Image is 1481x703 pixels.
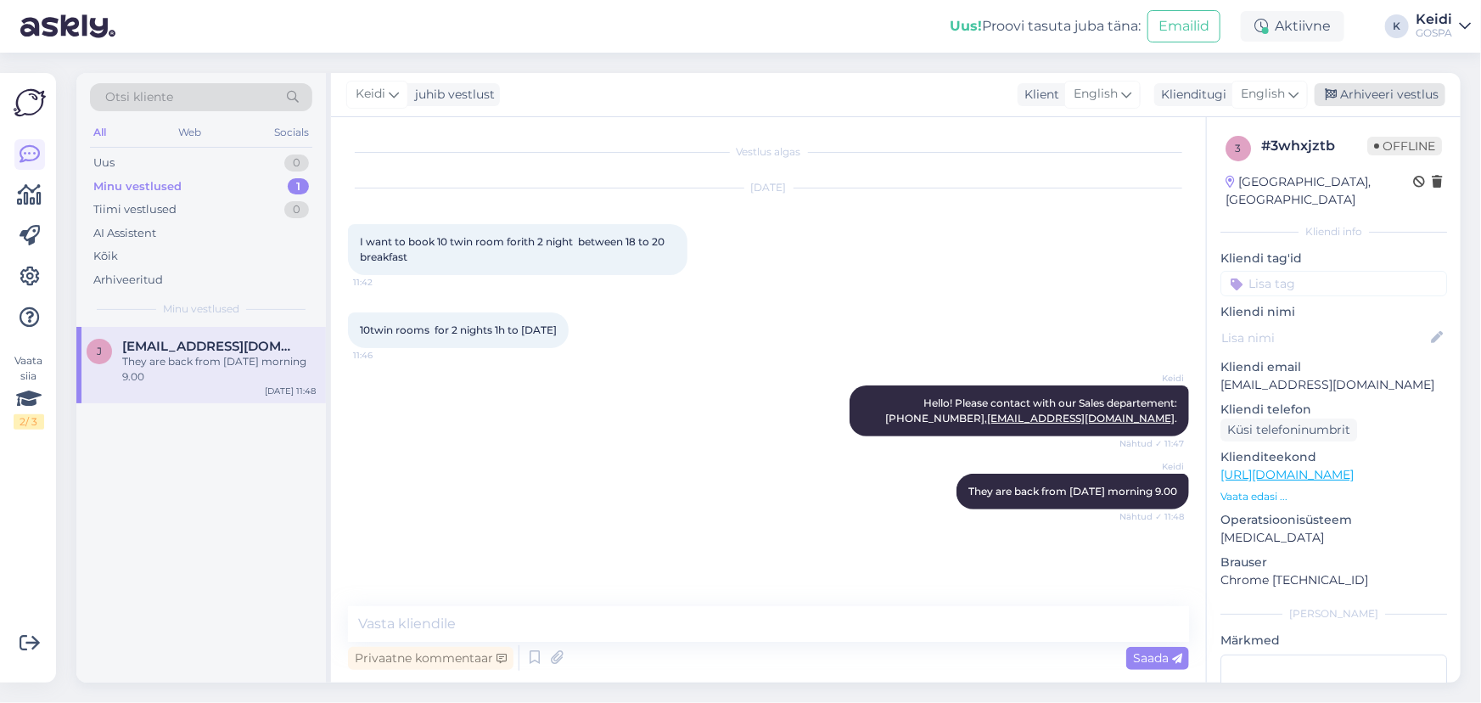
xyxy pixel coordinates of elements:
[93,248,118,265] div: Kõik
[348,144,1189,160] div: Vestlus algas
[122,354,316,385] div: They are back from [DATE] morning 9.00
[1147,10,1220,42] button: Emailid
[284,201,309,218] div: 0
[93,178,182,195] div: Minu vestlused
[1220,358,1447,376] p: Kliendi email
[1220,224,1447,239] div: Kliendi info
[950,18,982,34] b: Uus!
[348,647,513,670] div: Privaatne kommentaar
[271,121,312,143] div: Socials
[1220,554,1447,571] p: Brauser
[1220,419,1357,441] div: Küsi telefoninumbrit
[93,201,177,218] div: Tiimi vestlused
[163,301,239,317] span: Minu vestlused
[14,414,44,430] div: 2 / 3
[353,349,417,362] span: 11:46
[176,121,205,143] div: Web
[1241,85,1285,104] span: English
[97,345,102,357] span: j
[1220,489,1447,504] p: Vaata edasi ...
[90,121,109,143] div: All
[1074,85,1118,104] span: English
[93,155,115,172] div: Uus
[1220,303,1447,321] p: Kliendi nimi
[93,272,163,289] div: Arhiveeritud
[1416,13,1471,40] a: KeidiGOSPA
[950,16,1141,37] div: Proovi tasuta juba täna:
[1367,137,1442,155] span: Offline
[1220,467,1354,482] a: [URL][DOMAIN_NAME]
[1416,26,1452,40] div: GOSPA
[1261,136,1367,156] div: # 3whxjztb
[408,86,495,104] div: juhib vestlust
[968,485,1177,498] span: They are back from [DATE] morning 9.00
[14,87,46,119] img: Askly Logo
[1220,376,1447,394] p: [EMAIL_ADDRESS][DOMAIN_NAME]
[1119,510,1184,523] span: Nähtud ✓ 11:48
[353,276,417,289] span: 11:42
[1226,173,1413,209] div: [GEOGRAPHIC_DATA], [GEOGRAPHIC_DATA]
[122,339,299,354] span: jan.gustav@inbox.lv
[14,353,44,430] div: Vaata siia
[1416,13,1452,26] div: Keidi
[288,178,309,195] div: 1
[1220,571,1447,589] p: Chrome [TECHNICAL_ID]
[1241,11,1344,42] div: Aktiivne
[360,235,670,263] span: I want to book 10 twin room forith 2 night between 18 to 20 breakfast
[1220,401,1447,419] p: Kliendi telefon
[1119,437,1184,450] span: Nähtud ✓ 11:47
[1133,650,1182,666] span: Saada
[1154,86,1226,104] div: Klienditugi
[987,412,1175,425] a: [EMAIL_ADDRESS][DOMAIN_NAME]
[1221,329,1428,347] input: Lisa nimi
[360,323,557,336] span: 10twin rooms for 2 nights 1h to [DATE]
[1385,14,1409,38] div: K
[1220,606,1447,621] div: [PERSON_NAME]
[348,180,1189,195] div: [DATE]
[1220,529,1447,547] p: [MEDICAL_DATA]
[1220,632,1447,650] p: Märkmed
[1315,83,1445,106] div: Arhiveeri vestlus
[1220,250,1447,267] p: Kliendi tag'id
[1236,142,1242,155] span: 3
[356,85,385,104] span: Keidi
[1120,460,1184,473] span: Keidi
[885,396,1180,425] span: Hello! Please contact with our Sales departement: [PHONE_NUMBER], .
[1018,86,1059,104] div: Klient
[284,155,309,172] div: 0
[1120,372,1184,385] span: Keidi
[93,225,156,242] div: AI Assistent
[265,385,316,397] div: [DATE] 11:48
[1220,448,1447,466] p: Klienditeekond
[1220,271,1447,296] input: Lisa tag
[105,88,173,106] span: Otsi kliente
[1220,511,1447,529] p: Operatsioonisüsteem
